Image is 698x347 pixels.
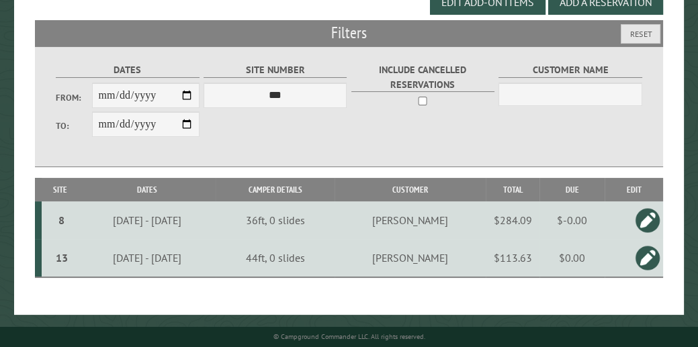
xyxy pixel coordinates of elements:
[42,178,79,201] th: Site
[351,62,494,92] label: Include Cancelled Reservations
[47,213,77,227] div: 8
[486,201,539,239] td: $284.09
[273,332,425,341] small: © Campground Commander LLC. All rights reserved.
[204,62,347,78] label: Site Number
[216,178,335,201] th: Camper Details
[79,178,216,201] th: Dates
[539,239,605,277] td: $0.00
[335,178,486,201] th: Customer
[486,178,539,201] th: Total
[56,91,91,104] label: From:
[56,62,199,78] label: Dates
[498,62,642,78] label: Customer Name
[216,239,335,277] td: 44ft, 0 slides
[539,201,605,239] td: $-0.00
[335,239,486,277] td: [PERSON_NAME]
[539,178,605,201] th: Due
[335,201,486,239] td: [PERSON_NAME]
[81,213,214,227] div: [DATE] - [DATE]
[486,239,539,277] td: $113.63
[47,251,77,264] div: 13
[605,178,663,201] th: Edit
[35,20,663,46] h2: Filters
[621,24,660,44] button: Reset
[216,201,335,239] td: 36ft, 0 slides
[81,251,214,264] div: [DATE] - [DATE]
[56,119,91,132] label: To:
